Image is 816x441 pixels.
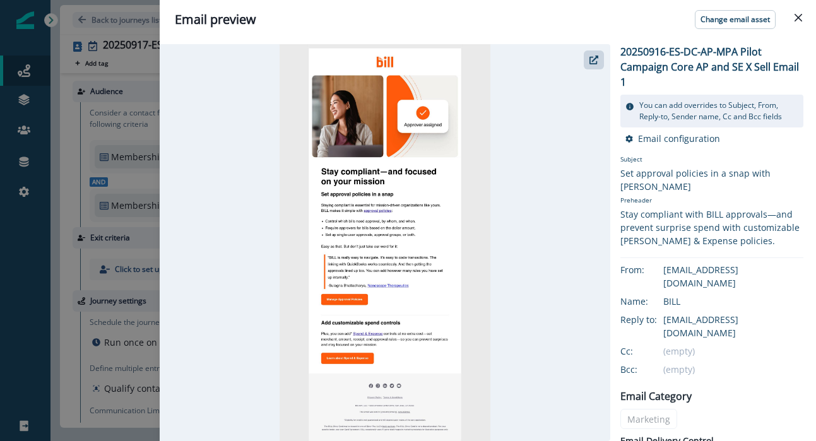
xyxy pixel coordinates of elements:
[639,100,798,122] p: You can add overrides to Subject, From, Reply-to, Sender name, Cc and Bcc fields
[625,132,720,144] button: Email configuration
[701,15,770,24] p: Change email asset
[620,263,683,276] div: From:
[788,8,808,28] button: Close
[663,344,803,358] div: (empty)
[620,44,803,90] p: 20250916-ES-DC-AP-MPA Pilot Campaign Core AP and SE X Sell Email 1
[638,132,720,144] p: Email configuration
[695,10,776,29] button: Change email asset
[663,263,803,290] div: [EMAIL_ADDRESS][DOMAIN_NAME]
[620,344,683,358] div: Cc:
[663,313,803,339] div: [EMAIL_ADDRESS][DOMAIN_NAME]
[663,363,803,376] div: (empty)
[663,295,803,308] div: BILL
[620,208,803,247] div: Stay compliant with BILL approvals—and prevent surprise spend with customizable [PERSON_NAME] & E...
[280,44,490,441] img: email asset unavailable
[620,155,803,167] p: Subject
[620,193,803,208] p: Preheader
[175,10,801,29] div: Email preview
[620,295,683,308] div: Name:
[620,389,692,404] p: Email Category
[620,363,683,376] div: Bcc:
[620,313,683,326] div: Reply to:
[620,167,803,193] div: Set approval policies in a snap with [PERSON_NAME]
